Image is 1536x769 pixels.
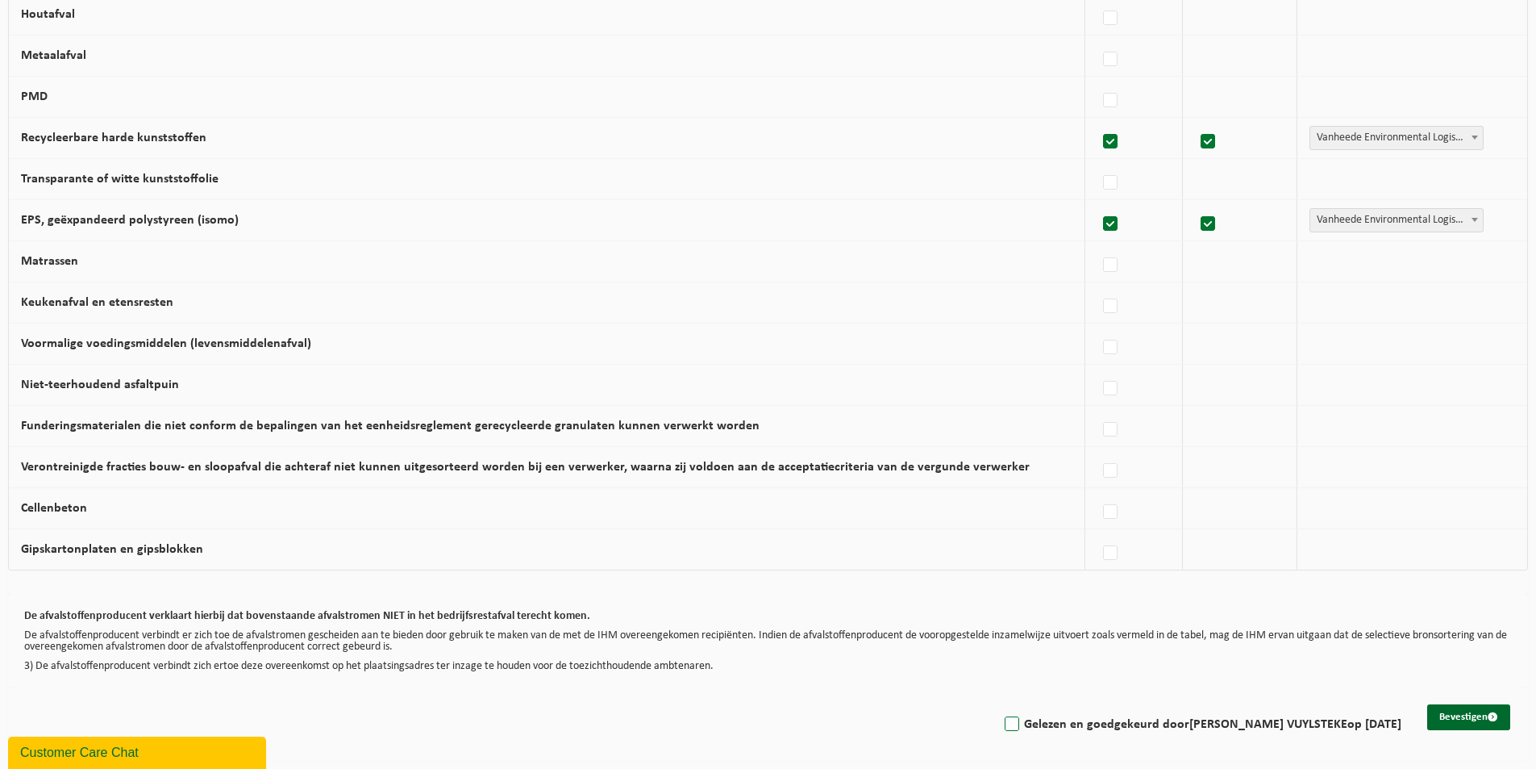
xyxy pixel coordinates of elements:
[21,420,760,433] label: Funderingsmaterialen die niet conform de bepalingen van het eenheidsreglement gerecycleerde granu...
[21,296,173,309] label: Keukenafval en etensresten
[24,610,590,622] b: De afvalstoffenproducent verklaart hierbij dat bovenstaande afvalstromen NIET in het bedrijfsrest...
[21,378,179,391] label: Niet-teerhoudend asfaltpuin
[21,214,239,227] label: EPS, geëxpandeerd polystyreen (isomo)
[21,49,86,62] label: Metaalafval
[21,543,203,556] label: Gipskartonplaten en gipsblokken
[1310,209,1483,232] span: Vanheede Environmental Logistics
[24,661,1512,672] p: 3) De afvalstoffenproducent verbindt zich ertoe deze overeenkomst op het plaatsingsadres ter inza...
[1189,718,1347,731] strong: [PERSON_NAME] VUYLSTEKE
[1309,208,1484,232] span: Vanheede Environmental Logistics
[21,461,1030,474] label: Verontreinigde fracties bouw- en sloopafval die achteraf niet kunnen uitgesorteerd worden bij een...
[8,733,269,769] iframe: chat widget
[1001,713,1401,737] label: Gelezen en goedgekeurd door op [DATE]
[21,173,219,186] label: Transparante of witte kunststoffolie
[21,90,48,103] label: PMD
[1427,704,1510,730] button: Bevestigen
[21,502,87,515] label: Cellenbeton
[1310,127,1483,149] span: Vanheede Environmental Logistics
[21,8,75,21] label: Houtafval
[1309,126,1484,150] span: Vanheede Environmental Logistics
[21,132,206,144] label: Recycleerbare harde kunststoffen
[21,337,311,350] label: Voormalige voedingsmiddelen (levensmiddelenafval)
[21,255,78,268] label: Matrassen
[24,630,1512,653] p: De afvalstoffenproducent verbindt er zich toe de afvalstromen gescheiden aan te bieden door gebru...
